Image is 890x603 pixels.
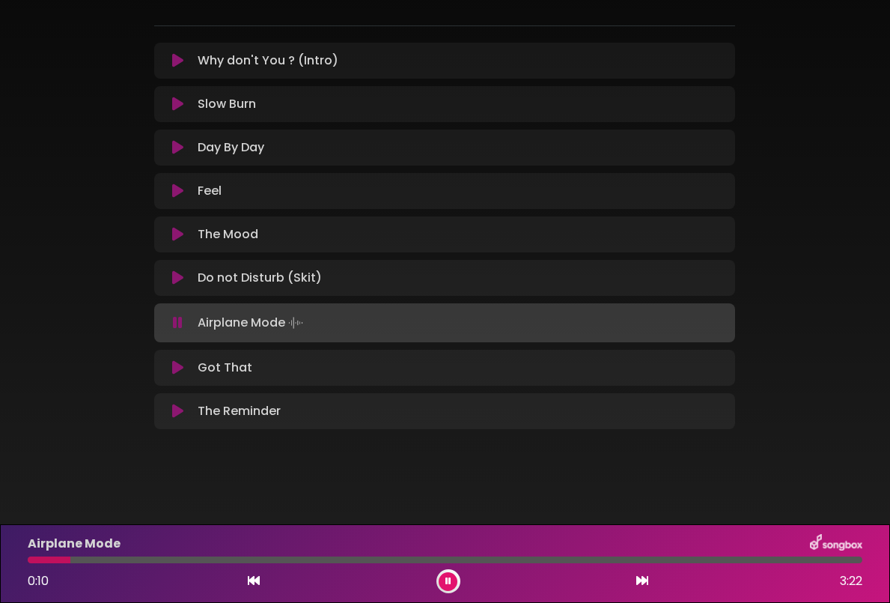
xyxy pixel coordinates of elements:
[198,182,222,200] p: Feel
[285,312,306,333] img: waveform4.gif
[198,359,252,377] p: Got That
[198,95,256,113] p: Slow Burn
[198,269,322,287] p: Do not Disturb (Skit)
[198,225,258,243] p: The Mood
[198,139,264,157] p: Day By Day
[198,312,306,333] p: Airplane Mode
[198,402,281,420] p: The Reminder
[198,52,338,70] p: Why don't You ? (Intro)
